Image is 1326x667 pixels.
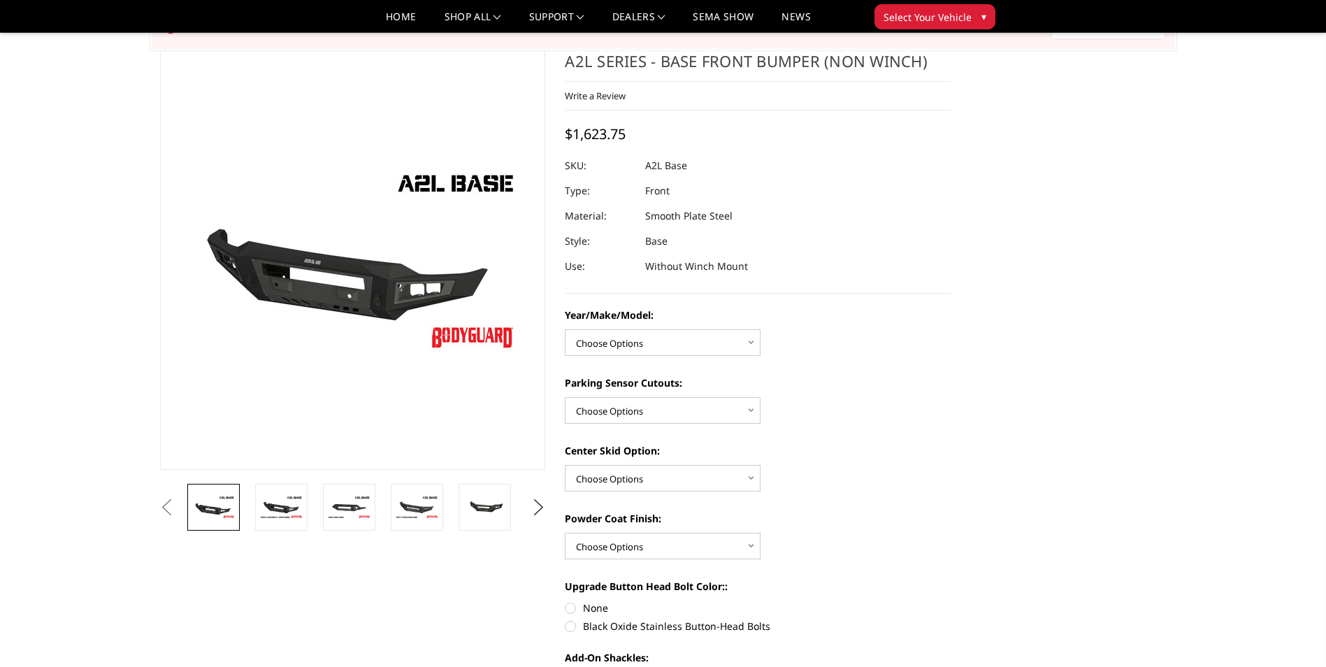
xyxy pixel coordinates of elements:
label: Parking Sensor Cutouts: [565,375,951,390]
label: Center Skid Option: [565,443,951,458]
a: Dealers [612,12,665,32]
a: A2L Series - Base Front Bumper (Non Winch) [160,50,546,470]
dt: Use: [565,254,635,279]
h1: A2L Series - Base Front Bumper (Non Winch) [565,50,951,82]
button: Select Your Vehicle [874,4,995,29]
a: Support [529,12,584,32]
span: ▾ [981,9,986,24]
label: Add-On Shackles: [565,650,951,665]
button: Next [528,497,549,518]
label: Powder Coat Finish: [565,511,951,526]
a: shop all [445,12,501,32]
span: Select Your Vehicle [884,10,972,24]
iframe: Chat Widget [1256,600,1326,667]
dd: Without Winch Mount [645,254,748,279]
dt: Style: [565,229,635,254]
img: A2L Series - Base Front Bumper (Non Winch) [259,495,303,519]
dd: Base [645,229,668,254]
a: SEMA Show [693,12,754,32]
span: $1,623.75 [565,124,626,143]
dt: Type: [565,178,635,203]
img: A2L Series - Base Front Bumper (Non Winch) [327,495,371,519]
dt: SKU: [565,153,635,178]
dd: Smooth Plate Steel [645,203,733,229]
label: Upgrade Button Head Bolt Color:: [565,579,951,594]
dd: Front [645,178,670,203]
label: None [565,601,951,615]
img: A2L Series - Base Front Bumper (Non Winch) [395,495,439,519]
dt: Material: [565,203,635,229]
label: Black Oxide Stainless Button-Head Bolts [565,619,951,633]
dd: A2L Base [645,153,687,178]
button: Previous [157,497,178,518]
a: Write a Review [565,89,626,102]
span: Don't Fit [183,20,236,34]
label: Year/Make/Model: [565,308,951,322]
a: News [781,12,810,32]
a: Home [386,12,416,32]
img: A2L Series - Base Front Bumper (Non Winch) [192,495,236,519]
img: A2L Series - Base Front Bumper (Non Winch) [463,497,507,517]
